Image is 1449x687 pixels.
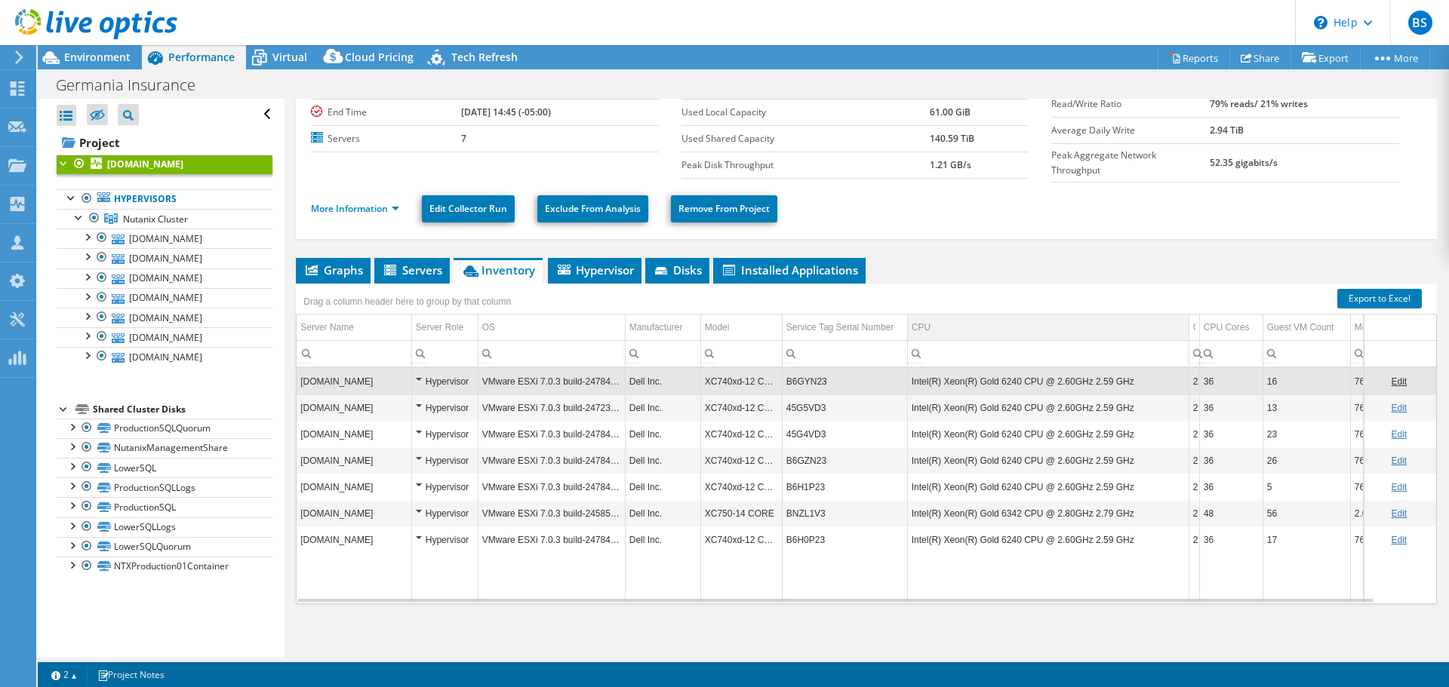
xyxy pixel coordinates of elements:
td: Column Manufacturer, Value Dell Inc. [625,474,700,500]
div: Guest VM Count [1267,318,1334,336]
div: Server Name [300,318,354,336]
td: Column CPU, Value Intel(R) Xeon(R) Gold 6240 CPU @ 2.60GHz 2.59 GHz [907,421,1189,447]
div: OS [482,318,495,336]
div: Server Role [416,318,463,336]
td: CPU Column [907,314,1189,341]
a: Edit [1391,535,1407,545]
span: Installed Applications [721,262,858,278]
td: Column Guest VM Count, Value 13 [1263,394,1350,421]
td: Column CPU Sockets, Value 2 [1189,526,1199,553]
a: Nutanix Cluster [57,209,272,228]
td: Column Model, Value XC740xd-12 CORE [700,447,782,474]
span: Disks [653,262,702,278]
td: CPU Sockets Column [1189,314,1199,341]
td: Column Server Name, Value gntxh04.germania-ins.com [297,447,411,474]
a: Edit [1391,508,1407,519]
a: ProductionSQLLogs [57,477,272,497]
td: Column Server Role, Filter cell [411,340,478,367]
a: Exclude From Analysis [537,195,648,222]
td: Column Service Tag Serial Number, Value 45G5VD3 [782,394,907,421]
div: CPU Cores [1204,318,1250,336]
td: Column CPU, Value Intel(R) Xeon(R) Gold 6240 CPU @ 2.60GHz 2.59 GHz [907,368,1189,394]
td: Column Server Role, Value Hypervisor [411,421,478,447]
td: Column Server Role, Value Hypervisor [411,368,478,394]
td: Column CPU, Value Intel(R) Xeon(R) Gold 6240 CPU @ 2.60GHz 2.59 GHz [907,526,1189,553]
td: Manufacturer Column [625,314,700,341]
td: Column Service Tag Serial Number, Filter cell [782,340,907,367]
td: Column Memory, Filter cell [1350,340,1405,367]
span: Nutanix Cluster [123,213,188,225]
b: 1.21 GB/s [930,158,971,171]
span: BS [1408,11,1432,35]
td: Model Column [700,314,782,341]
td: Column CPU Sockets, Value 2 [1189,421,1199,447]
td: Column Server Name, Value gntxh07.germania-ins.com [297,500,411,526]
td: Column Manufacturer, Value Dell Inc. [625,368,700,394]
td: Column Memory, Value 766.63 GiB [1350,421,1405,447]
a: [DOMAIN_NAME] [57,248,272,268]
a: LowerSQL [57,458,272,477]
div: CPU [912,318,931,336]
td: Column Manufacturer, Value Dell Inc. [625,447,700,474]
label: Read/Write Ratio [1051,97,1210,112]
td: Column Server Name, Value gntxh01.germania-ins.com [297,474,411,500]
td: Column CPU, Value Intel(R) Xeon(R) Gold 6240 CPU @ 2.60GHz 2.59 GHz [907,474,1189,500]
b: 79% reads/ 21% writes [1210,97,1308,110]
a: Edit [1391,403,1407,413]
td: Column Server Name, Value gntxh06.germania-ins.com [297,394,411,421]
a: [DOMAIN_NAME] [57,228,272,248]
td: Column Memory, Value 766.63 GiB [1350,394,1405,421]
td: OS Column [478,314,625,341]
td: Column Service Tag Serial Number, Value B6GZN23 [782,447,907,474]
div: CPU Sockets [1193,318,1195,336]
td: Column Model, Value XC740xd-12 CORE [700,421,782,447]
b: 140.59 TiB [930,132,974,145]
label: Average Daily Write [1051,123,1210,138]
td: Column Server Name, Value gntxh03.germania-ins.com [297,368,411,394]
td: Column OS, Filter cell [478,340,625,367]
td: Column CPU Sockets, Value 2 [1189,447,1199,474]
td: Server Role Column [411,314,478,341]
td: Column CPU, Value Intel(R) Xeon(R) Gold 6240 CPU @ 2.60GHz 2.59 GHz [907,394,1189,421]
td: CPU Cores Column [1199,314,1263,341]
label: Used Shared Capacity [681,131,930,146]
td: Column Guest VM Count, Value 16 [1263,368,1350,394]
td: Column CPU Cores, Value 36 [1199,447,1263,474]
td: Column OS, Value VMware ESXi 7.0.3 build-24723872 [478,394,625,421]
td: Column Manufacturer, Value Dell Inc. [625,526,700,553]
td: Column Service Tag Serial Number, Value B6H0P23 [782,526,907,553]
td: Column CPU Cores, Value 36 [1199,394,1263,421]
td: Column Memory, Value 766.63 GiB [1350,526,1405,553]
td: Column Memory, Value 766.63 GiB [1350,447,1405,474]
td: Column OS, Value VMware ESXi 7.0.3 build-24585291 [478,500,625,526]
td: Column Service Tag Serial Number, Value 45G4VD3 [782,421,907,447]
td: Column CPU Cores, Value 36 [1199,474,1263,500]
td: Column OS, Value VMware ESXi 7.0.3 build-24784741 [478,368,625,394]
a: Remove From Project [671,195,777,222]
td: Server Name Column [297,314,411,341]
td: Column Service Tag Serial Number, Value B6H1P23 [782,474,907,500]
b: [DOMAIN_NAME] [107,158,183,170]
a: Edit [1391,376,1407,387]
a: LowerSQLLogs [57,517,272,537]
a: NutanixManagementShare [57,438,272,458]
b: 52.35 gigabits/s [1210,156,1278,169]
a: ProductionSQL [57,497,272,517]
td: Column Model, Value XC740xd-12 CORE [700,474,782,500]
label: Peak Aggregate Network Throughput [1051,148,1210,178]
td: Column Manufacturer, Value Dell Inc. [625,394,700,421]
a: More Information [311,202,399,215]
td: Column Server Role, Value Hypervisor [411,394,478,421]
td: Column CPU Cores, Value 36 [1199,421,1263,447]
div: Data grid [296,284,1437,604]
td: Column Server Role, Value Hypervisor [411,526,478,553]
span: Environment [64,50,131,64]
span: Servers [382,262,442,278]
a: Edit Collector Run [422,195,515,222]
td: Memory Column [1350,314,1405,341]
td: Column CPU Cores, Value 48 [1199,500,1263,526]
span: Graphs [303,262,363,278]
td: Column Server Role, Value Hypervisor [411,447,478,474]
a: More [1360,46,1430,69]
td: Column CPU Sockets, Value 2 [1189,474,1199,500]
